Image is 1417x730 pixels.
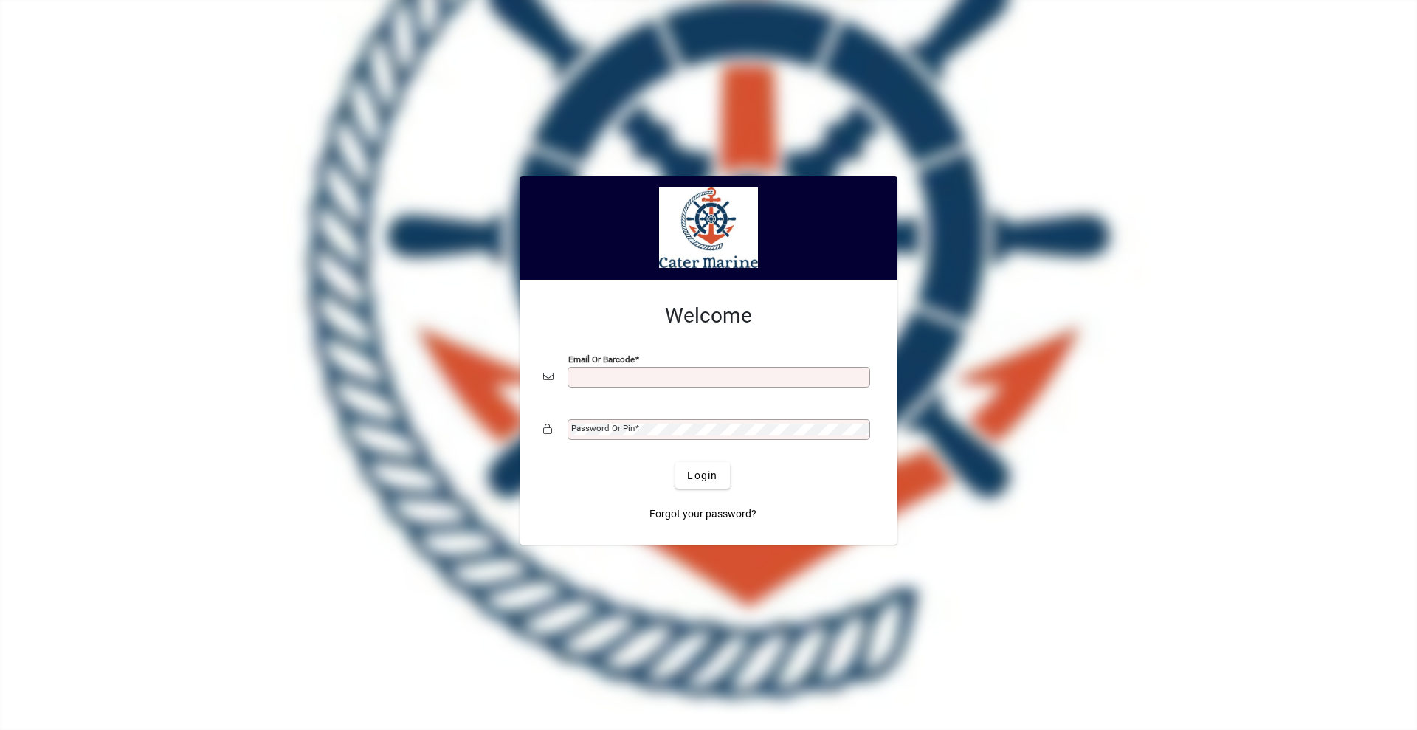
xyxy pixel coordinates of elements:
[543,303,874,328] h2: Welcome
[571,423,635,433] mat-label: Password or Pin
[649,506,756,522] span: Forgot your password?
[568,354,635,365] mat-label: Email or Barcode
[675,462,729,489] button: Login
[687,468,717,483] span: Login
[644,500,762,527] a: Forgot your password?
